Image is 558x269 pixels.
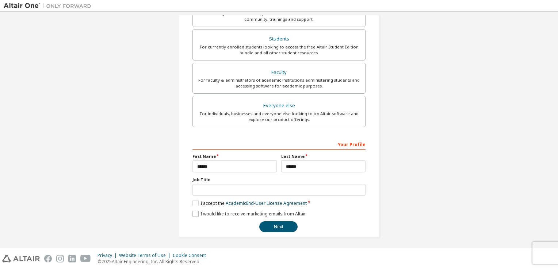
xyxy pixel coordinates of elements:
button: Next [259,221,298,232]
img: Altair One [4,2,95,9]
label: First Name [192,153,277,159]
div: Everyone else [197,101,361,111]
div: Students [197,34,361,44]
label: Job Title [192,177,366,183]
label: I accept the [192,200,307,206]
p: © 2025 Altair Engineering, Inc. All Rights Reserved. [98,258,210,265]
img: linkedin.svg [68,255,76,262]
div: Cookie Consent [173,253,210,258]
div: For existing customers looking to access software downloads, HPC resources, community, trainings ... [197,11,361,22]
div: For faculty & administrators of academic institutions administering students and accessing softwa... [197,77,361,89]
div: For currently enrolled students looking to access the free Altair Student Edition bundle and all ... [197,44,361,56]
label: I would like to receive marketing emails from Altair [192,211,306,217]
div: For individuals, businesses and everyone else looking to try Altair software and explore our prod... [197,111,361,122]
img: altair_logo.svg [2,255,40,262]
img: instagram.svg [56,255,64,262]
div: Website Terms of Use [119,253,173,258]
img: facebook.svg [44,255,52,262]
a: Academic End-User License Agreement [226,200,307,206]
div: Your Profile [192,138,366,150]
div: Privacy [98,253,119,258]
label: Last Name [281,153,366,159]
div: Faculty [197,67,361,78]
img: youtube.svg [80,255,91,262]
